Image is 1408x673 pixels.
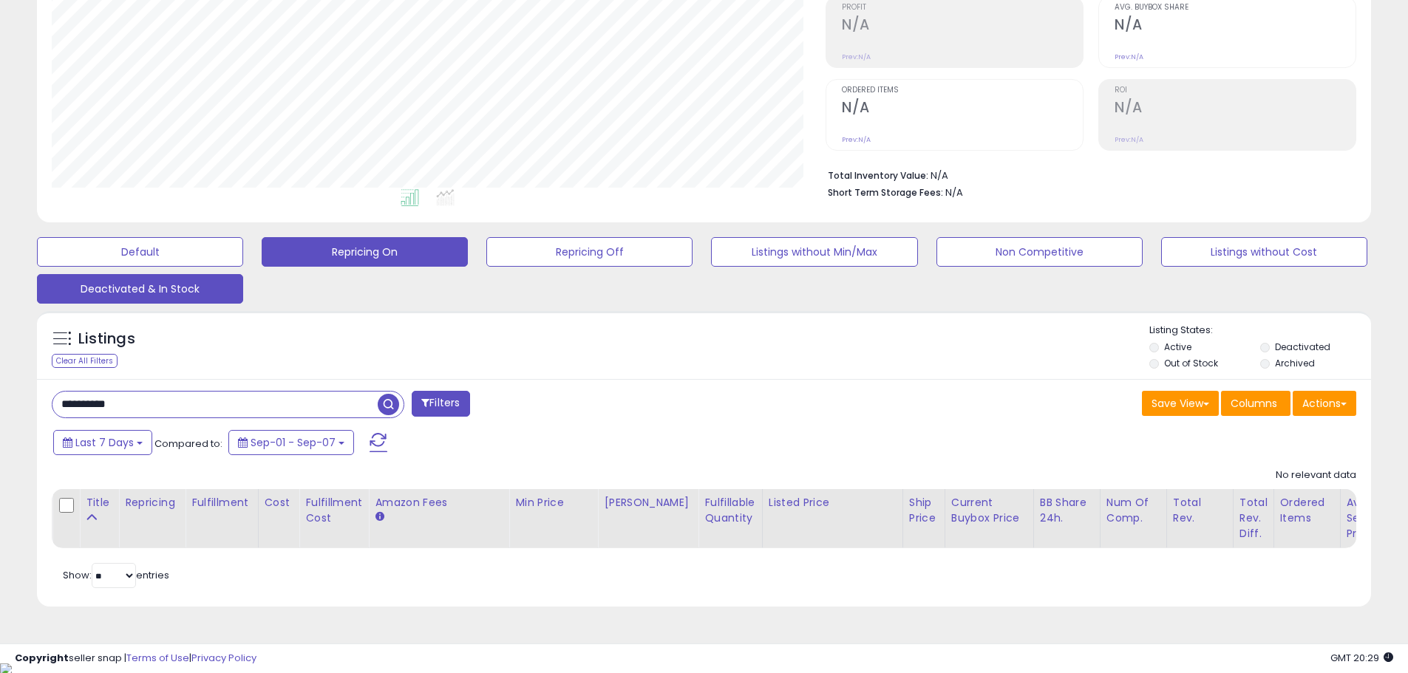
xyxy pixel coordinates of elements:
button: Listings without Cost [1161,237,1367,267]
span: Last 7 Days [75,435,134,450]
span: Columns [1231,396,1277,411]
h2: N/A [1115,16,1356,36]
strong: Copyright [15,651,69,665]
div: seller snap | | [15,652,256,666]
button: Non Competitive [936,237,1143,267]
h2: N/A [842,16,1083,36]
div: Title [86,495,112,510]
button: Sep-01 - Sep-07 [228,430,354,455]
button: Deactivated & In Stock [37,274,243,304]
b: Short Term Storage Fees: [828,186,943,199]
p: Listing States: [1149,324,1371,338]
div: Fulfillment Cost [305,495,362,526]
li: N/A [828,165,1345,183]
a: Privacy Policy [191,651,256,665]
div: Num of Comp. [1106,495,1160,526]
button: Actions [1293,391,1356,416]
label: Archived [1275,357,1315,369]
button: Default [37,237,243,267]
small: Prev: N/A [842,52,871,61]
button: Repricing On [262,237,468,267]
div: Avg Selling Price [1347,495,1401,542]
div: Repricing [125,495,179,510]
div: Total Rev. Diff. [1239,495,1268,542]
div: Current Buybox Price [951,495,1027,526]
button: Save View [1142,391,1219,416]
button: Columns [1221,391,1290,416]
div: Cost [265,495,293,510]
div: Amazon Fees [375,495,503,510]
label: Out of Stock [1164,357,1218,369]
span: 2025-09-15 20:29 GMT [1330,651,1393,665]
div: [PERSON_NAME] [604,495,692,510]
div: Ordered Items [1280,495,1334,526]
div: Ship Price [909,495,939,526]
button: Repricing Off [486,237,693,267]
div: No relevant data [1276,468,1356,482]
small: Prev: N/A [842,135,871,144]
span: Show: entries [63,568,169,582]
div: Min Price [515,495,591,510]
div: Total Rev. [1173,495,1227,526]
label: Deactivated [1275,341,1330,353]
span: N/A [945,185,963,199]
div: BB Share 24h. [1040,495,1094,526]
button: Listings without Min/Max [711,237,917,267]
button: Filters [412,391,469,417]
span: ROI [1115,86,1356,95]
small: Prev: N/A [1115,135,1143,144]
div: Listed Price [769,495,897,510]
span: Profit [842,4,1083,12]
div: Fulfillable Quantity [704,495,755,526]
button: Last 7 Days [53,430,152,455]
span: Avg. Buybox Share [1115,4,1356,12]
div: Clear All Filters [52,354,118,368]
a: Terms of Use [126,651,189,665]
h2: N/A [1115,99,1356,119]
span: Sep-01 - Sep-07 [251,435,336,450]
b: Total Inventory Value: [828,169,928,182]
h2: N/A [842,99,1083,119]
h5: Listings [78,329,135,349]
span: Ordered Items [842,86,1083,95]
label: Active [1164,341,1191,353]
small: Prev: N/A [1115,52,1143,61]
small: Amazon Fees. [375,510,384,524]
span: Compared to: [154,437,222,451]
div: Fulfillment [191,495,251,510]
